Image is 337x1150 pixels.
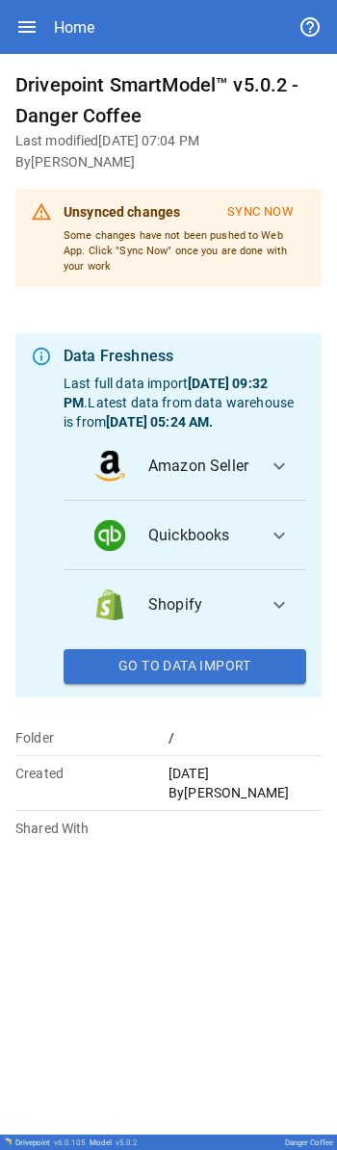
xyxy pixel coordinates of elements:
[15,152,322,173] h6: By [PERSON_NAME]
[15,131,322,152] h6: Last modified [DATE] 07:04 PM
[116,1138,138,1147] span: v 5.0.2
[215,196,306,228] button: Sync Now
[94,589,125,620] img: data_logo
[54,18,94,37] div: Home
[168,764,322,783] p: [DATE]
[15,819,168,838] p: Shared With
[4,1137,12,1145] img: Drivepoint
[268,524,291,547] span: expand_more
[94,520,125,551] img: data_logo
[148,455,252,478] span: Amazon Seller
[64,374,306,431] p: Last full data import . Latest data from data warehouse is from
[268,455,291,478] span: expand_more
[64,570,306,640] button: data_logoShopify
[64,649,306,684] button: Go To Data Import
[148,593,252,616] span: Shopify
[64,228,306,274] p: Some changes have not been pushed to Web App. Click "Sync Now" once you are done with your work
[64,431,306,501] button: data_logoAmazon Seller
[54,1138,86,1147] span: v 6.0.105
[94,451,125,482] img: data_logo
[285,1138,333,1147] div: Danger Coffee
[148,524,252,547] span: Quickbooks
[168,783,322,802] p: By [PERSON_NAME]
[90,1138,138,1147] div: Model
[15,1138,86,1147] div: Drivepoint
[64,204,180,220] b: Unsynced changes
[64,501,306,570] button: data_logoQuickbooks
[168,728,322,747] p: /
[15,728,168,747] p: Folder
[64,345,306,368] div: Data Freshness
[15,69,322,131] h6: Drivepoint SmartModel™ v5.0.2 - Danger Coffee
[64,376,268,410] b: [DATE] 09:32 PM
[268,593,291,616] span: expand_more
[106,414,213,430] b: [DATE] 05:24 AM .
[15,764,168,783] p: Created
